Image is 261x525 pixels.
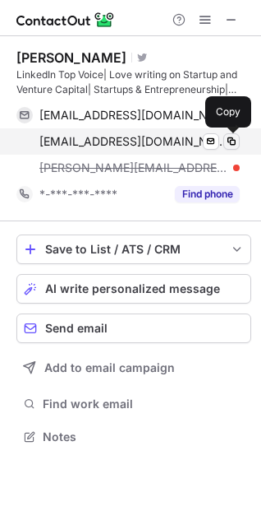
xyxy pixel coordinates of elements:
button: Reveal Button [175,186,240,202]
span: Add to email campaign [44,361,175,374]
div: Save to List / ATS / CRM [45,243,222,256]
span: [PERSON_NAME][EMAIL_ADDRESS][DOMAIN_NAME] [39,160,227,175]
span: Find work email [43,397,245,411]
button: Find work email [16,393,251,416]
button: Notes [16,425,251,448]
button: Add to email campaign [16,353,251,383]
span: Notes [43,430,245,444]
button: save-profile-one-click [16,235,251,264]
button: AI write personalized message [16,274,251,304]
span: Send email [45,322,108,335]
span: AI write personalized message [45,282,220,295]
span: [EMAIL_ADDRESS][DOMAIN_NAME] [39,108,227,123]
div: LinkedIn Top Voice| Love writing on Startup and Venture Capital| Startups & Entrepreneurship| Gro... [16,67,251,97]
div: [PERSON_NAME] [16,49,126,66]
img: ContactOut v5.3.10 [16,10,115,30]
button: Send email [16,314,251,343]
span: [EMAIL_ADDRESS][DOMAIN_NAME] [39,134,227,149]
